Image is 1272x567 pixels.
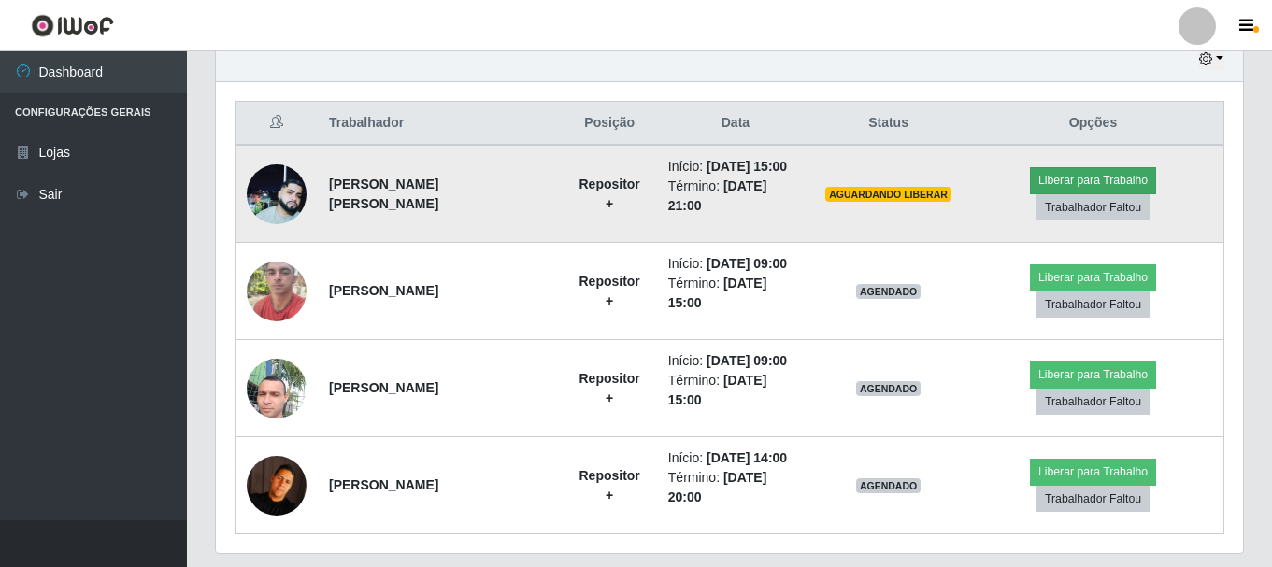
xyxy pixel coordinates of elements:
[318,102,563,146] th: Trabalhador
[1030,361,1156,388] button: Liberar para Trabalho
[247,251,307,331] img: 1745337138918.jpeg
[329,283,438,298] strong: [PERSON_NAME]
[579,177,639,211] strong: Repositor +
[814,102,963,146] th: Status
[668,468,803,507] li: Término:
[329,177,438,211] strong: [PERSON_NAME] [PERSON_NAME]
[1036,194,1150,220] button: Trabalhador Faltou
[563,102,657,146] th: Posição
[1030,459,1156,485] button: Liberar para Trabalho
[668,371,803,410] li: Término:
[707,450,787,465] time: [DATE] 14:00
[668,448,803,468] li: Início:
[707,256,787,271] time: [DATE] 09:00
[31,14,114,37] img: CoreUI Logo
[329,477,438,492] strong: [PERSON_NAME]
[668,274,803,313] li: Término:
[963,102,1223,146] th: Opções
[1030,167,1156,193] button: Liberar para Trabalho
[668,157,803,177] li: Início:
[668,254,803,274] li: Início:
[668,351,803,371] li: Início:
[1036,389,1150,415] button: Trabalhador Faltou
[825,187,951,202] span: AGUARDANDO LIBERAR
[657,102,814,146] th: Data
[247,456,307,516] img: 1696853785508.jpeg
[1036,291,1150,318] button: Trabalhador Faltou
[1030,264,1156,291] button: Liberar para Trabalho
[856,284,922,299] span: AGENDADO
[707,159,787,174] time: [DATE] 15:00
[579,468,639,503] strong: Repositor +
[668,177,803,216] li: Término:
[329,380,438,395] strong: [PERSON_NAME]
[247,164,307,224] img: 1744915076339.jpeg
[856,381,922,396] span: AGENDADO
[707,353,787,368] time: [DATE] 09:00
[1036,486,1150,512] button: Trabalhador Faltou
[247,348,307,428] img: 1703186780006.jpeg
[856,478,922,493] span: AGENDADO
[579,274,639,308] strong: Repositor +
[579,371,639,405] strong: Repositor +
